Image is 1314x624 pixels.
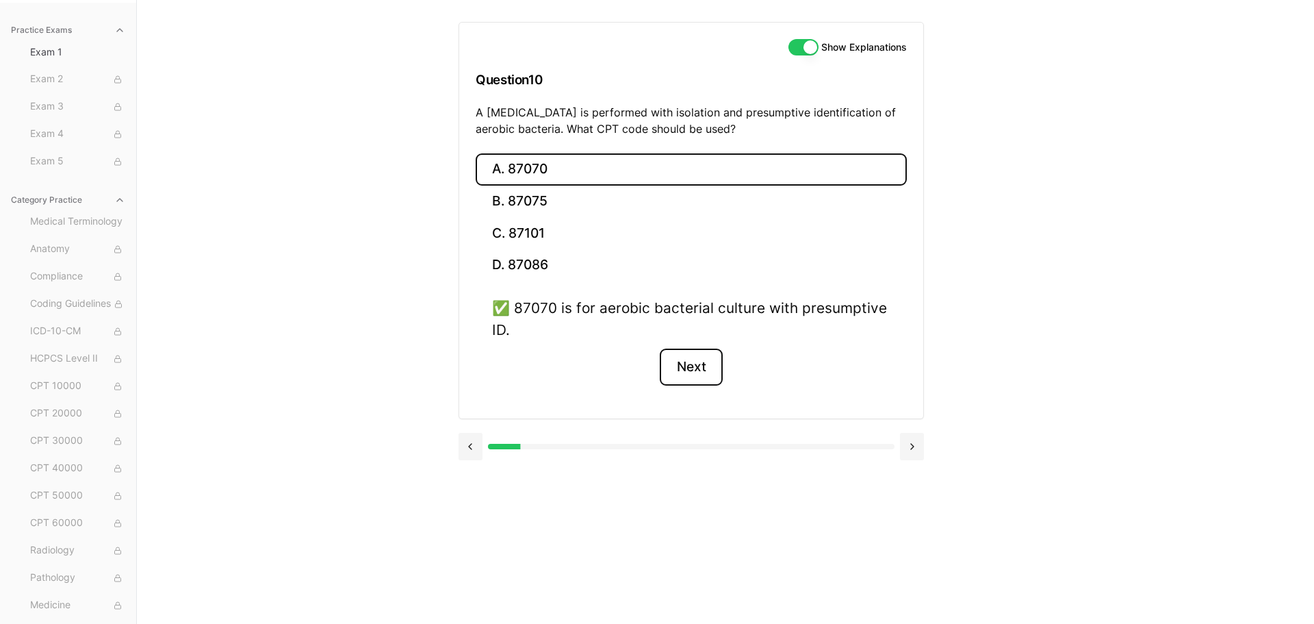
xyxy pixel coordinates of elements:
[25,211,131,233] button: Medical Terminology
[25,96,131,118] button: Exam 3
[25,238,131,260] button: Anatomy
[476,249,907,282] button: D. 87086
[821,42,907,52] label: Show Explanations
[30,488,125,503] span: CPT 50000
[30,543,125,558] span: Radiology
[5,19,131,41] button: Practice Exams
[30,351,125,366] span: HCPCS Level II
[30,154,125,169] span: Exam 5
[30,571,125,586] span: Pathology
[492,297,890,340] div: ✅ 87070 is for aerobic bacterial culture with presumptive ID.
[25,151,131,173] button: Exam 5
[25,293,131,315] button: Coding Guidelines
[30,406,125,421] span: CPT 20000
[30,516,125,531] span: CPT 60000
[25,567,131,589] button: Pathology
[476,186,907,218] button: B. 87075
[30,127,125,142] span: Exam 4
[25,540,131,562] button: Radiology
[30,297,125,312] span: Coding Guidelines
[25,123,131,145] button: Exam 4
[25,266,131,288] button: Compliance
[25,41,131,63] button: Exam 1
[30,45,125,59] span: Exam 1
[476,217,907,249] button: C. 87101
[25,458,131,479] button: CPT 40000
[476,104,907,137] p: A [MEDICAL_DATA] is performed with isolation and presumptive identification of aerobic bacteria. ...
[476,153,907,186] button: A. 87070
[25,485,131,507] button: CPT 50000
[30,269,125,284] span: Compliance
[30,214,125,229] span: Medical Terminology
[25,430,131,452] button: CPT 30000
[25,348,131,370] button: HCPCS Level II
[30,99,125,114] span: Exam 3
[25,512,131,534] button: CPT 60000
[30,324,125,339] span: ICD-10-CM
[25,403,131,425] button: CPT 20000
[25,375,131,397] button: CPT 10000
[30,598,125,613] span: Medicine
[30,242,125,257] span: Anatomy
[660,349,722,386] button: Next
[5,189,131,211] button: Category Practice
[30,461,125,476] span: CPT 40000
[30,379,125,394] span: CPT 10000
[476,60,907,100] h3: Question 10
[30,434,125,449] span: CPT 30000
[25,595,131,616] button: Medicine
[25,68,131,90] button: Exam 2
[25,321,131,342] button: ICD-10-CM
[30,72,125,87] span: Exam 2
